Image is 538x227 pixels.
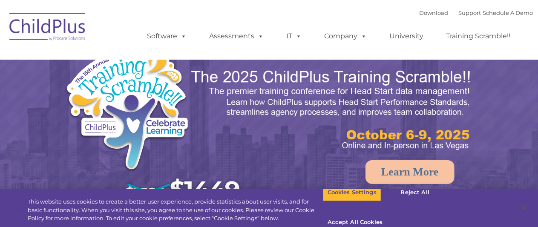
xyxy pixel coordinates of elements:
[388,184,442,201] button: Reject All
[381,28,432,45] a: University
[139,28,196,45] a: Software
[459,9,481,16] a: Support
[28,198,323,223] div: This website uses cookies to create a better user experience, provide statistics about user visit...
[201,28,273,45] a: Assessments
[365,160,455,184] a: Learn More
[5,7,90,49] img: ChildPlus by Procare Solutions
[118,56,144,63] span: Last name
[420,9,449,16] a: Download
[323,184,381,201] button: Cookies Settings
[438,28,519,45] a: Training Scramble!!
[483,9,533,16] a: Schedule A Demo
[515,198,534,217] button: Close
[278,28,311,45] a: IT
[118,91,155,98] span: Phone number
[316,28,376,45] a: Company
[420,9,533,16] font: |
